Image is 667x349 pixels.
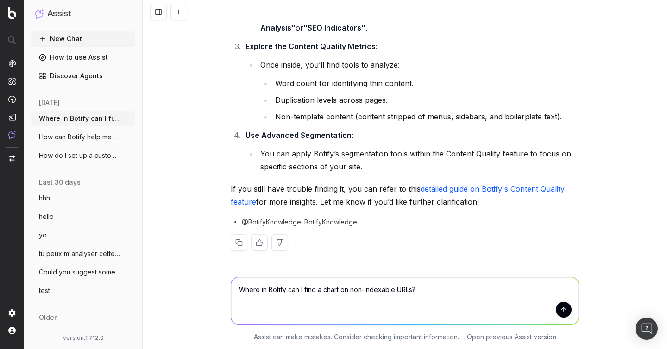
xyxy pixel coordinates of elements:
[231,184,567,206] a: detailed guide on Botify's Content Quality feature
[35,334,132,342] div: version: 1.712.0
[636,318,658,340] div: Open Intercom Messenger
[254,332,459,342] p: Assist can make mistakes. Consider checking important information.
[243,129,579,173] li: :
[8,95,16,103] img: Activation
[39,132,120,142] span: How can Botify help me set up my sitemap
[47,7,71,20] h1: Assist
[35,9,44,18] img: Assist
[39,151,120,160] span: How do I set up a custom alert in Botify
[8,60,16,67] img: Analytics
[35,7,132,20] button: Assist
[39,114,120,123] span: Where in Botify can I find a chart on co
[8,113,16,121] img: Studio
[31,69,135,83] a: Discover Agents
[31,130,135,144] button: How can Botify help me set up my sitemap
[39,313,57,322] span: older
[8,77,16,85] img: Intelligence
[303,23,365,32] strong: "SEO Indicators"
[31,31,135,46] button: New Chat
[31,265,135,280] button: Could you suggest some relative keywords
[31,326,135,341] button: provide trends for the term and its vari
[272,110,579,123] li: Non-template content (content stripped of menus, sidebars, and boilerplate text).
[31,228,135,243] button: yo
[8,7,16,19] img: Botify logo
[39,268,120,277] span: Could you suggest some relative keywords
[242,218,357,227] span: @BotifyKnowledge: BotifyKnowledge
[272,77,579,90] li: Word count for identifying thin content.
[260,10,547,32] strong: "Content Analysis"
[258,58,579,123] li: Once inside, you’ll find tools to analyze:
[39,212,54,221] span: hello
[31,209,135,224] button: hello
[258,147,579,173] li: You can apply Botify’s segmentation tools within the Content Quality feature to focus on specific...
[39,329,120,338] span: provide trends for the term and its vari
[31,111,135,126] button: Where in Botify can I find a chart on co
[31,283,135,298] button: test
[272,93,579,106] li: Duplication levels across pages.
[39,193,50,203] span: hhh
[8,309,16,317] img: Setting
[39,178,81,187] span: last 30 days
[39,231,47,240] span: yo
[231,182,579,208] p: If you still have trouble finding it, you can refer to this for more insights. Let me know if you...
[9,155,15,162] img: Switch project
[467,332,556,342] a: Open previous Assist version
[31,50,135,65] a: How to use Assist
[245,42,376,51] strong: Explore the Content Quality Metrics
[245,131,352,140] strong: Use Advanced Segmentation
[31,246,135,261] button: tu peux m'analyser cette page : https://
[31,148,135,163] button: How do I set up a custom alert in Botify
[39,98,60,107] span: [DATE]
[39,286,50,295] span: test
[243,40,579,123] li: :
[8,327,16,334] img: My account
[39,249,120,258] span: tu peux m'analyser cette page : https://
[31,191,135,206] button: hhh
[8,131,16,139] img: Assist
[231,277,579,324] textarea: Where in Botify can I find a chart on non-indexable URLs?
